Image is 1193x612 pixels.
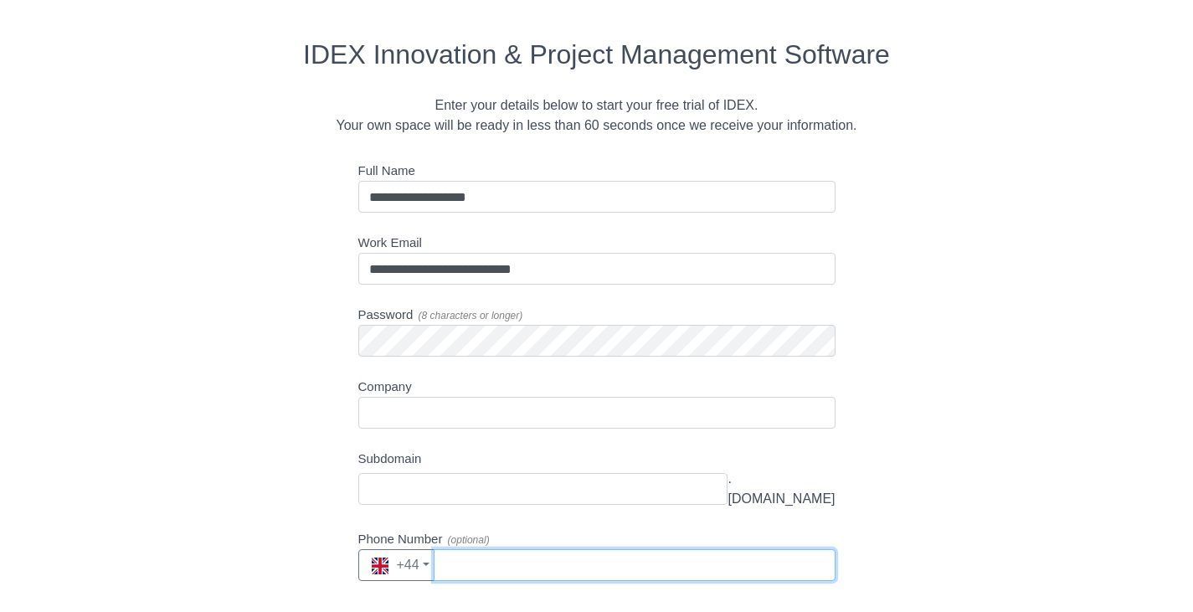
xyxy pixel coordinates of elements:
label: Password [358,306,523,325]
h2: IDEX Innovation & Project Management Software [59,39,1134,70]
span: .[DOMAIN_NAME] [728,469,835,509]
span: ( 8 characters or longer ) [419,310,523,321]
span: ( optional ) [448,534,490,546]
span: +44 [372,558,419,572]
img: gb.5db9fea0.svg [372,558,388,574]
label: Phone Number [358,530,490,549]
button: +44 [358,549,435,581]
label: Work Email [358,234,422,253]
label: Full Name [358,162,415,181]
div: Your own space will be ready in less than 60 seconds once we receive your information. [59,116,1134,136]
div: Enter your details below to start your free trial of IDEX. [59,95,1134,116]
label: Subdomain [358,450,422,469]
label: Company [358,378,412,397]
